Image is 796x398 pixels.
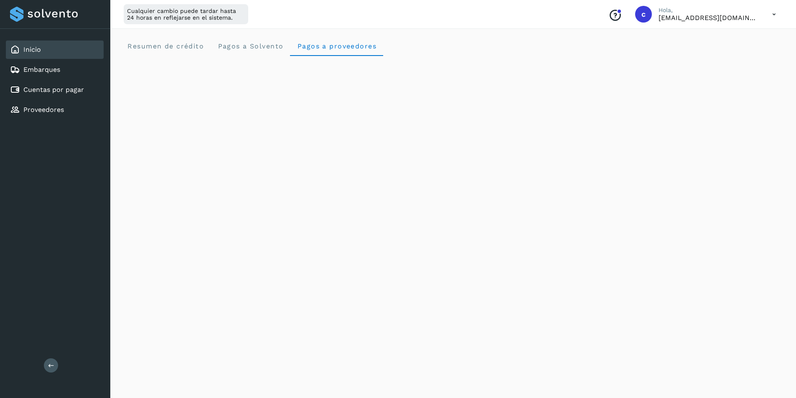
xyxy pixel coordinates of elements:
a: Proveedores [23,106,64,114]
span: Resumen de crédito [127,42,204,50]
a: Cuentas por pagar [23,86,84,94]
p: contabilidad5@easo.com [659,14,759,22]
span: Pagos a proveedores [297,42,376,50]
div: Proveedores [6,101,104,119]
div: Cuentas por pagar [6,81,104,99]
a: Inicio [23,46,41,53]
p: Hola, [659,7,759,14]
div: Cualquier cambio puede tardar hasta 24 horas en reflejarse en el sistema. [124,4,248,24]
div: Inicio [6,41,104,59]
div: Embarques [6,61,104,79]
a: Embarques [23,66,60,74]
span: Pagos a Solvento [217,42,283,50]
